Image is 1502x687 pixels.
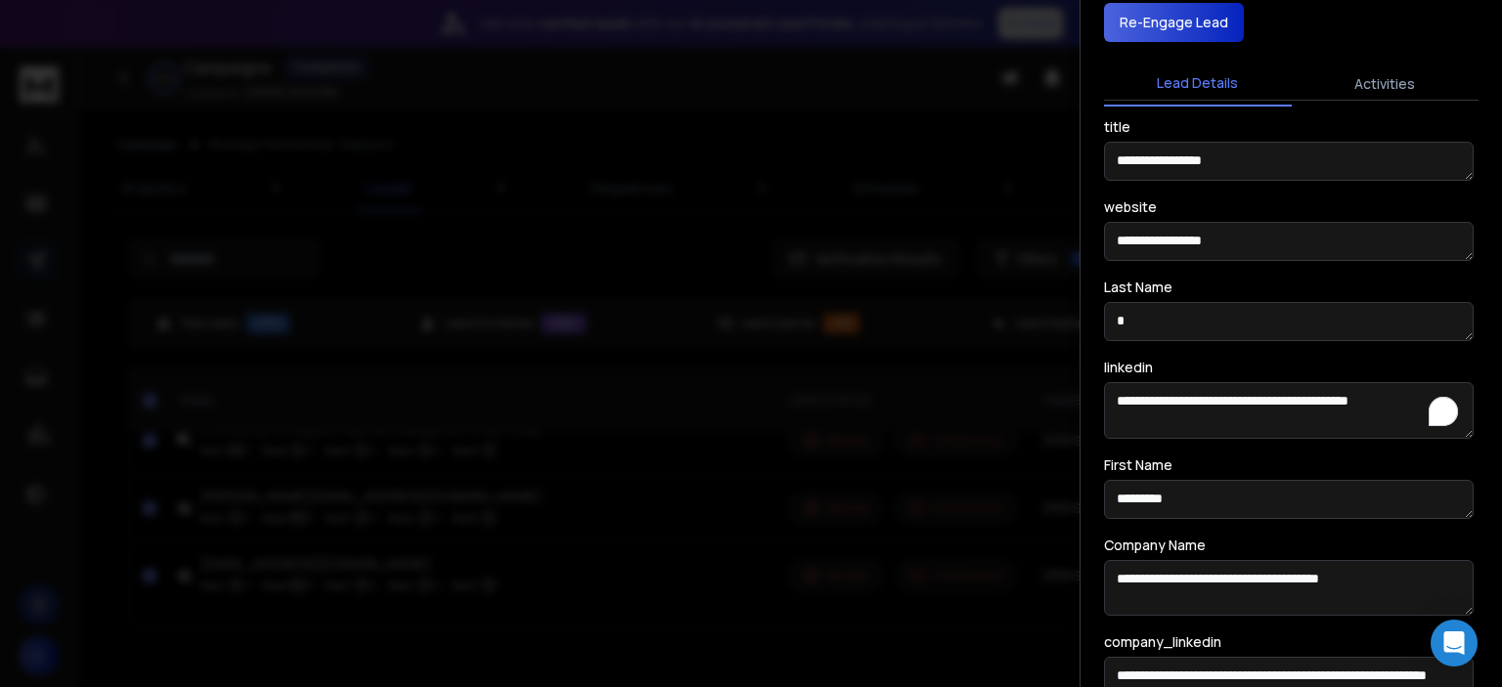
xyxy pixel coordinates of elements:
[1104,62,1292,107] button: Lead Details
[1104,538,1206,552] label: Company Name
[1431,620,1478,666] div: Open Intercom Messenger
[1104,635,1221,649] label: company_linkedin
[1104,382,1474,439] textarea: To enrich screen reader interactions, please activate Accessibility in Grammarly extension settings
[1104,200,1157,214] label: website
[1104,120,1130,134] label: title
[1104,361,1153,374] label: linkedin
[1292,63,1480,106] button: Activities
[1104,3,1244,42] button: Re-Engage Lead
[1104,458,1172,472] label: First Name
[1104,280,1172,294] label: Last Name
